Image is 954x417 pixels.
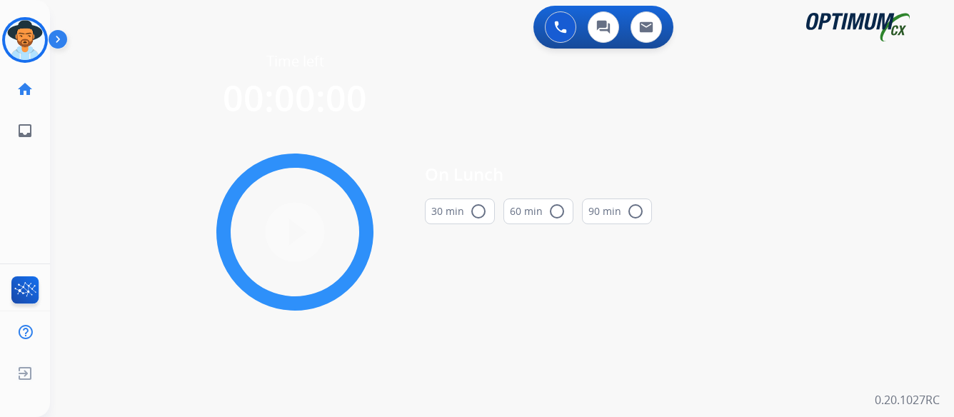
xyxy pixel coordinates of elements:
[425,199,495,224] button: 30 min
[548,203,566,220] mat-icon: radio_button_unchecked
[470,203,487,220] mat-icon: radio_button_unchecked
[5,20,45,60] img: avatar
[875,391,940,408] p: 0.20.1027RC
[627,203,644,220] mat-icon: radio_button_unchecked
[16,81,34,98] mat-icon: home
[503,199,573,224] button: 60 min
[425,161,652,187] span: On Lunch
[223,74,367,122] span: 00:00:00
[16,122,34,139] mat-icon: inbox
[582,199,652,224] button: 90 min
[266,51,324,71] span: Time left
